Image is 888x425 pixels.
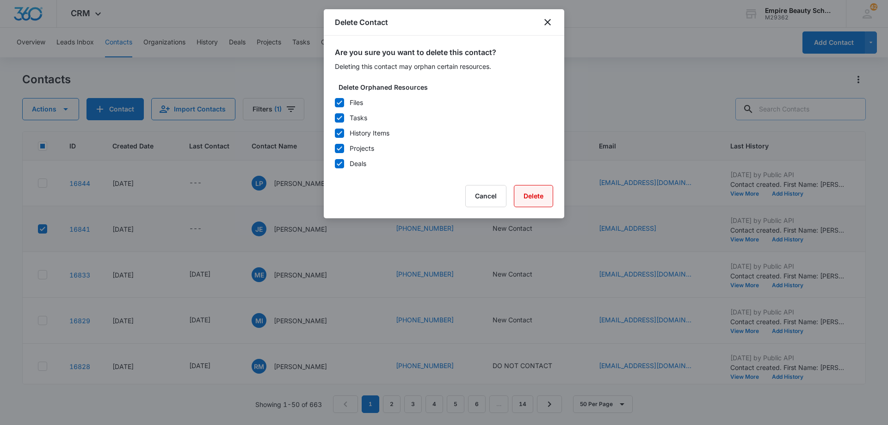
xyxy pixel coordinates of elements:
h2: Are you sure you want to delete this contact? [335,47,553,58]
div: Files [350,98,363,107]
button: Delete [514,185,553,207]
button: close [542,17,553,28]
div: Projects [350,143,374,153]
div: Deals [350,159,366,168]
h1: Delete Contact [335,17,388,28]
label: Delete Orphaned Resources [339,82,557,92]
p: Deleting this contact may orphan certain resources. [335,62,553,71]
div: Tasks [350,113,367,123]
button: Cancel [465,185,506,207]
div: History Items [350,128,389,138]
